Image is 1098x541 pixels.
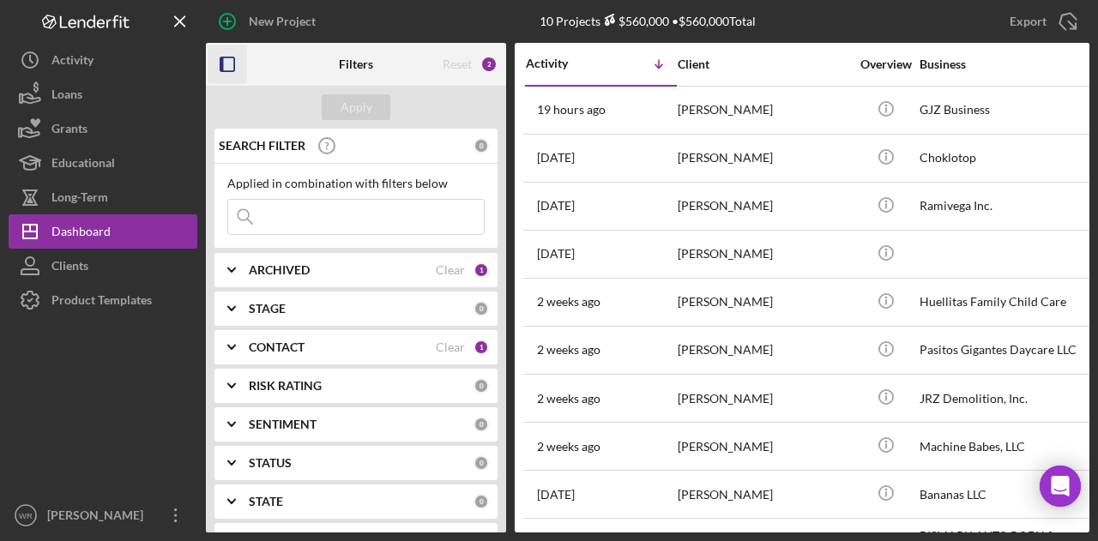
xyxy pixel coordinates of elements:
div: Apply [341,94,372,120]
div: $560,000 [600,14,669,28]
div: Clear [436,263,465,277]
time: 2025-09-11 21:44 [537,392,600,406]
b: SEARCH FILTER [219,139,305,153]
b: STATUS [249,456,292,470]
div: Grants [51,111,87,150]
div: Activity [526,57,601,70]
div: Business [920,57,1091,71]
div: 0 [474,455,489,471]
b: STATE [249,495,283,508]
div: Choklotop [920,135,1091,181]
button: Apply [322,94,390,120]
button: Activity [9,43,197,77]
div: JRZ Demolition, Inc. [920,376,1091,421]
button: WR[PERSON_NAME] [9,498,197,532]
div: New Project [249,4,316,39]
div: Dashboard [51,214,111,253]
div: Pasitos Gigantes Daycare LLC [920,328,1091,373]
div: [PERSON_NAME] [678,280,849,325]
div: Ramivega Inc. [920,183,1091,229]
div: 2 [480,56,498,73]
button: New Project [206,4,333,39]
div: 0 [474,494,489,509]
time: 2025-09-22 18:07 [537,151,575,165]
time: 2025-09-14 21:23 [537,343,600,357]
div: Machine Babes, LLC [920,424,1091,469]
div: Clear [436,340,465,354]
button: Product Templates [9,283,197,317]
div: Educational [51,146,115,184]
div: Client [678,57,849,71]
div: Long-Term [51,180,108,219]
div: [PERSON_NAME] [678,183,849,229]
div: 0 [474,417,489,432]
b: ARCHIVED [249,263,310,277]
div: [PERSON_NAME] [43,498,154,537]
time: 2025-09-25 21:33 [537,103,606,117]
time: 2025-09-19 20:29 [537,247,575,261]
div: 0 [474,301,489,316]
time: 2025-09-22 07:49 [537,199,575,213]
button: Educational [9,146,197,180]
div: [PERSON_NAME] [678,424,849,469]
div: [PERSON_NAME] [678,87,849,133]
div: Loans [51,77,82,116]
div: Activity [51,43,94,81]
time: 2025-09-11 18:14 [537,440,600,454]
button: Clients [9,249,197,283]
time: 2025-09-16 03:32 [537,295,600,309]
b: SENTIMENT [249,418,317,431]
b: RISK RATING [249,379,322,393]
div: 0 [474,378,489,394]
button: Dashboard [9,214,197,249]
div: 0 [474,138,489,153]
div: 1 [474,340,489,355]
div: Huellitas Family Child Care [920,280,1091,325]
div: Open Intercom Messenger [1040,466,1081,507]
div: 10 Projects • $560,000 Total [540,14,756,28]
div: GJZ Business [920,87,1091,133]
time: 2025-09-03 05:39 [537,488,575,502]
b: CONTACT [249,340,305,354]
div: Export [1010,4,1047,39]
button: Loans [9,77,197,111]
b: Filters [339,57,373,71]
div: 1 [474,262,489,278]
button: Export [992,4,1089,39]
b: STAGE [249,302,286,316]
div: Reset [443,57,472,71]
div: [PERSON_NAME] [678,328,849,373]
div: Clients [51,249,88,287]
button: Grants [9,111,197,146]
div: Bananas LLC [920,472,1091,517]
div: Product Templates [51,283,152,322]
div: Applied in combination with filters below [227,177,485,190]
div: [PERSON_NAME] [678,376,849,421]
text: WR [19,511,33,520]
div: Overview [854,57,918,71]
div: [PERSON_NAME] [678,135,849,181]
button: Long-Term [9,180,197,214]
div: [PERSON_NAME] [678,231,849,277]
div: [PERSON_NAME] [678,472,849,517]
